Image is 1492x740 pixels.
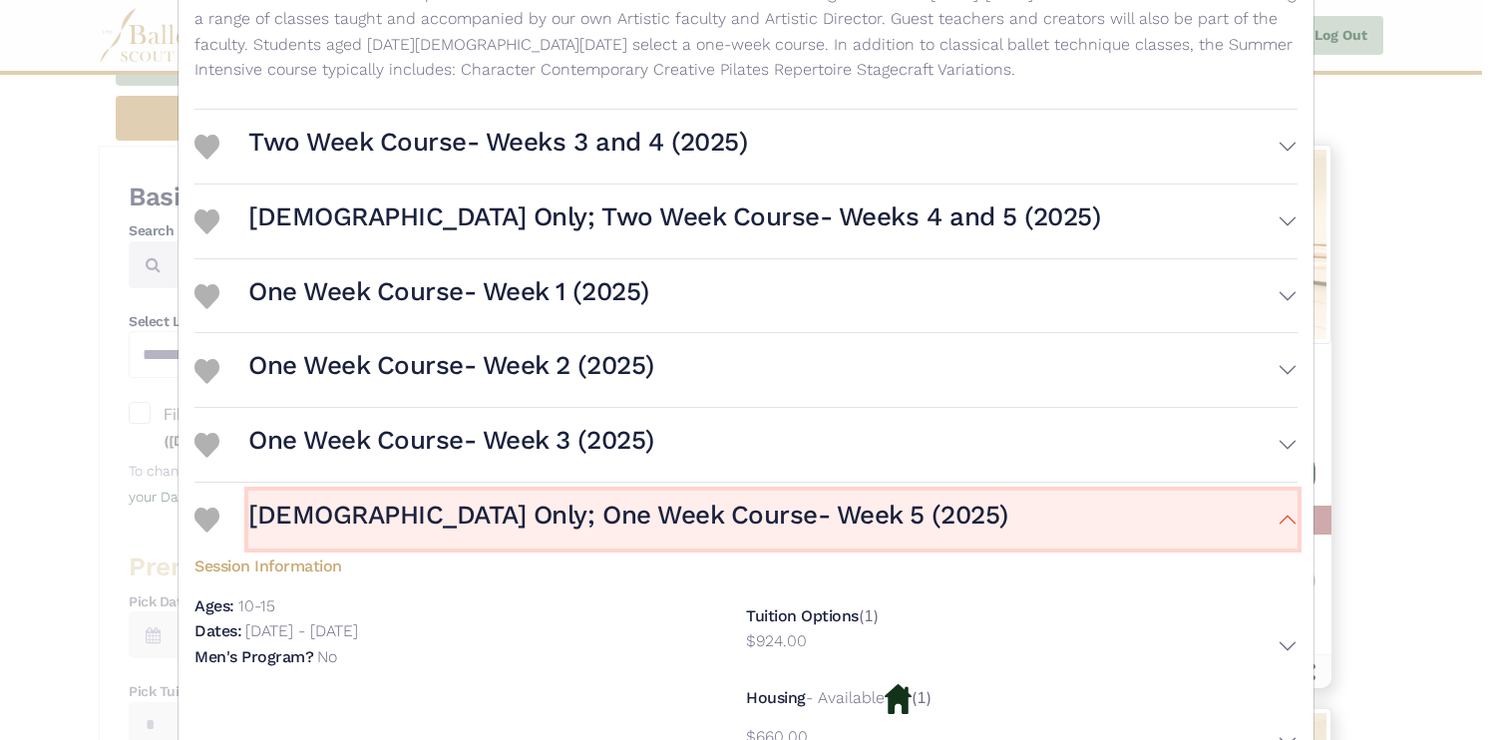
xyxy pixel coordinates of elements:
button: $924.00 [746,628,1298,664]
h5: Dates: [194,621,241,640]
h3: One Week Course- Week 1 (2025) [248,275,649,309]
p: 10-15 [238,596,275,615]
p: No [317,647,337,666]
h3: [DEMOGRAPHIC_DATA] Only; Two Week Course- Weeks 4 and 5 (2025) [248,200,1100,234]
button: One Week Course- Week 2 (2025) [248,341,1298,399]
h3: One Week Course- Week 2 (2025) [248,349,654,383]
h3: [DEMOGRAPHIC_DATA] Only; One Week Course- Week 5 (2025) [248,499,1008,533]
img: Heart [194,508,219,533]
div: (1) [746,593,1298,674]
img: Heart [194,209,219,234]
p: - Available [806,688,885,707]
h5: Session Information [194,549,1298,577]
button: One Week Course- Week 3 (2025) [248,416,1298,474]
button: [DEMOGRAPHIC_DATA] Only; Two Week Course- Weeks 4 and 5 (2025) [248,192,1298,250]
img: Heart [194,135,219,160]
h5: Ages: [194,596,234,615]
p: [DATE] - [DATE] [245,621,358,640]
img: Heart [194,433,219,458]
p: $924.00 [746,628,807,654]
h3: Two Week Course- Weeks 3 and 4 (2025) [248,126,747,160]
h5: Housing [746,688,806,707]
img: Housing Available [885,684,912,714]
img: Heart [194,359,219,384]
button: Two Week Course- Weeks 3 and 4 (2025) [248,118,1298,176]
h5: Tuition Options [746,606,859,625]
button: One Week Course- Week 1 (2025) [248,267,1298,325]
h3: One Week Course- Week 3 (2025) [248,424,654,458]
img: Heart [194,284,219,309]
button: [DEMOGRAPHIC_DATA] Only; One Week Course- Week 5 (2025) [248,491,1298,549]
h5: Men's Program? [194,647,313,666]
